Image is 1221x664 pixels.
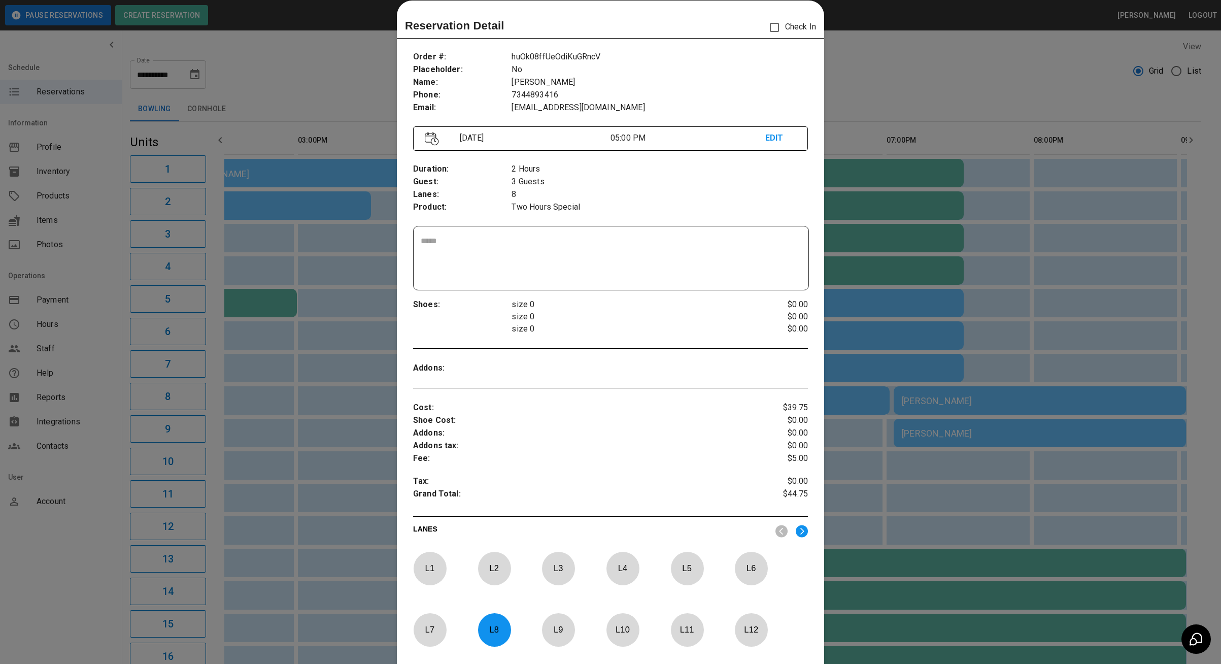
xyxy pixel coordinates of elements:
[478,618,511,642] p: L 8
[456,132,610,144] p: [DATE]
[512,89,808,102] p: 7344893416
[742,323,808,335] p: $0.00
[413,298,512,311] p: Shoes :
[413,524,767,538] p: LANES
[512,163,808,176] p: 2 Hours
[405,17,504,34] p: Reservation Detail
[413,556,447,580] p: L 1
[413,188,512,201] p: Lanes :
[413,201,512,214] p: Product :
[413,440,742,452] p: Addons tax :
[413,402,742,414] p: Cost :
[413,488,742,503] p: Grand Total :
[742,475,808,488] p: $0.00
[734,618,768,642] p: L 12
[413,618,447,642] p: L 7
[512,188,808,201] p: 8
[413,427,742,440] p: Addons :
[742,427,808,440] p: $0.00
[413,362,512,375] p: Addons :
[541,556,575,580] p: L 3
[765,132,796,145] p: EDIT
[742,402,808,414] p: $39.75
[742,452,808,465] p: $5.00
[413,176,512,188] p: Guest :
[742,298,808,311] p: $0.00
[512,51,808,63] p: huOk08ffUeOdiKuGRncV
[734,556,768,580] p: L 6
[742,440,808,452] p: $0.00
[413,163,512,176] p: Duration :
[512,201,808,214] p: Two Hours Special
[478,556,511,580] p: L 2
[764,17,816,38] p: Check In
[670,556,704,580] p: L 5
[512,323,742,335] p: size 0
[742,488,808,503] p: $44.75
[512,176,808,188] p: 3 Guests
[606,556,639,580] p: L 4
[413,89,512,102] p: Phone :
[512,76,808,89] p: [PERSON_NAME]
[512,63,808,76] p: No
[541,618,575,642] p: L 9
[742,311,808,323] p: $0.00
[413,452,742,465] p: Fee :
[413,63,512,76] p: Placeholder :
[796,525,808,538] img: right.svg
[512,102,808,114] p: [EMAIL_ADDRESS][DOMAIN_NAME]
[775,525,788,538] img: nav_left.svg
[742,414,808,427] p: $0.00
[413,475,742,488] p: Tax :
[512,311,742,323] p: size 0
[670,618,704,642] p: L 11
[413,76,512,89] p: Name :
[512,298,742,311] p: size 0
[606,618,639,642] p: L 10
[610,132,765,144] p: 05:00 PM
[413,414,742,427] p: Shoe Cost :
[413,102,512,114] p: Email :
[413,51,512,63] p: Order # :
[425,132,439,146] img: Vector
